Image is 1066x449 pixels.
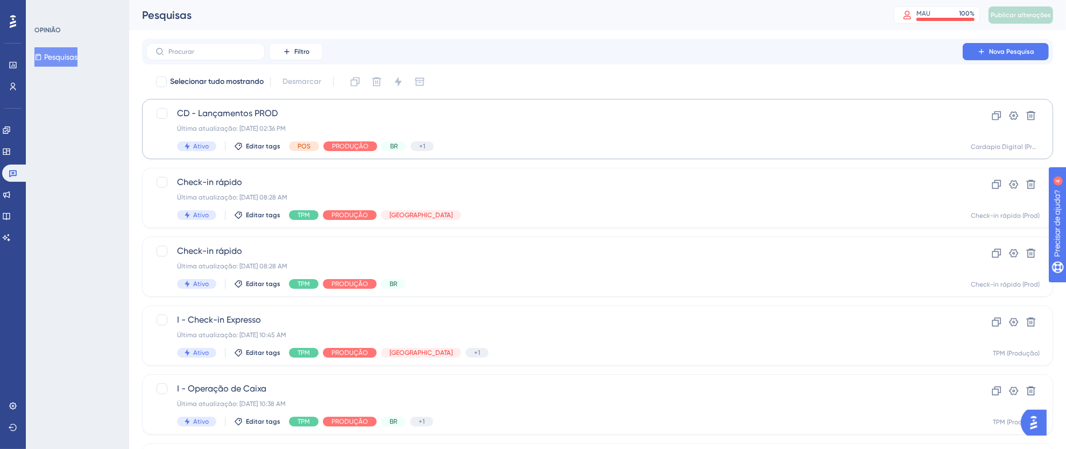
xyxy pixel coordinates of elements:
[246,349,280,357] font: Editar tags
[44,53,77,61] font: Pesquisas
[390,418,397,425] font: BR
[963,43,1049,60] button: Nova Pesquisa
[331,211,368,219] font: PRODUÇÃO
[193,418,209,425] font: Ativo
[177,177,242,187] font: Check-in rápido
[234,142,280,151] button: Editar tags
[277,72,327,91] button: Desmarcar
[193,349,209,357] font: Ativo
[177,262,287,270] font: Última atualização: [DATE] 08:28 AM
[419,142,425,150] font: +1
[100,6,103,12] font: 4
[332,142,369,150] font: PRODUÇÃO
[298,349,310,357] font: TPM
[234,211,280,219] button: Editar tags
[246,142,280,150] font: Editar tags
[170,77,264,86] font: Selecionar tudo mostrando
[298,418,310,425] font: TPM
[474,349,480,357] font: +1
[971,212,1040,219] font: Check-in rápido (Prod)
[246,418,280,425] font: Editar tags
[298,211,310,219] font: TPM
[193,142,209,150] font: Ativo
[177,108,278,118] font: CD - Lançamentos PROD
[419,418,425,425] font: +1
[971,143,1042,151] font: Cardapio Digital (Prod)
[177,383,266,394] font: I - Operação de Caixa
[177,331,286,339] font: Última atualização: [DATE] 10:45 AM
[34,47,77,67] button: Pesquisas
[177,125,286,132] font: Última atualização: [DATE] 02:36 PM
[294,48,309,55] font: Filtro
[234,280,280,288] button: Editar tags
[331,349,368,357] font: PRODUÇÃO
[234,348,280,357] button: Editar tags
[177,315,261,325] font: I - Check-in Expresso
[177,400,286,408] font: Última atualização: [DATE] 10:38 AM
[177,194,287,201] font: Última atualização: [DATE] 08:28 AM
[168,48,256,55] input: Procurar
[1021,407,1053,439] iframe: Iniciador do Assistente de IA do UserGuiding
[331,280,368,288] font: PRODUÇÃO
[916,10,930,17] font: MAU
[193,280,209,288] font: Ativo
[993,350,1040,357] font: TPM (Produção)
[959,10,970,17] font: 100
[331,418,368,425] font: PRODUÇÃO
[234,417,280,426] button: Editar tags
[989,6,1053,24] button: Publicar alterações
[970,10,975,17] font: %
[177,246,242,256] font: Check-in rápido
[142,9,192,22] font: Pesquisas
[283,77,321,86] font: Desmarcar
[390,349,453,357] font: [GEOGRAPHIC_DATA]
[25,5,93,13] font: Precisar de ajuda?
[993,418,1040,426] font: TPM (Produção)
[989,48,1034,55] font: Nova Pesquisa
[298,142,310,150] font: POS
[390,211,453,219] font: [GEOGRAPHIC_DATA]
[971,281,1040,288] font: Check-in rápido (Prod)
[246,280,280,288] font: Editar tags
[390,142,398,150] font: BR
[298,280,310,288] font: TPM
[34,26,61,34] font: OPINIÃO
[246,211,280,219] font: Editar tags
[193,211,209,219] font: Ativo
[269,43,323,60] button: Filtro
[991,11,1051,19] font: Publicar alterações
[390,280,397,288] font: BR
